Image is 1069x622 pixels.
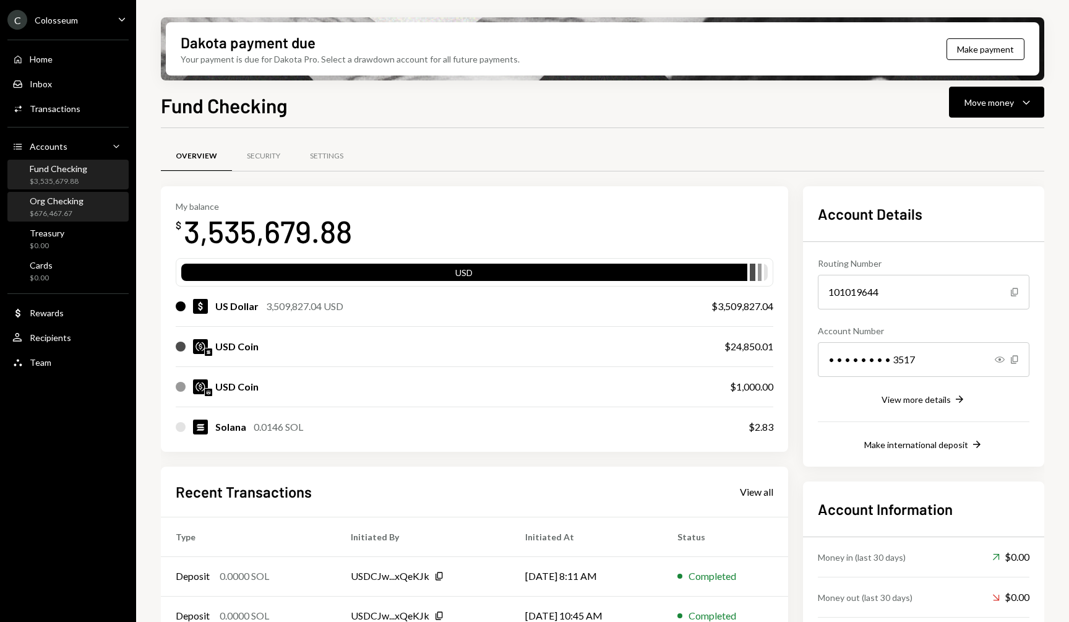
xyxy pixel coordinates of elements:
img: USDC [193,379,208,394]
div: USD Coin [215,379,259,394]
div: Overview [176,151,217,162]
div: Accounts [30,141,67,152]
div: 3,509,827.04 USD [266,299,343,314]
button: View more details [882,393,966,407]
div: $0.00 [992,550,1029,564]
td: [DATE] 8:11 AM [510,556,663,596]
button: Make payment [947,38,1024,60]
div: Inbox [30,79,52,89]
div: Money in (last 30 days) [818,551,906,564]
div: Move money [964,96,1014,109]
div: Account Number [818,324,1029,337]
div: Home [30,54,53,64]
h2: Account Information [818,499,1029,519]
div: $ [176,219,181,231]
img: SOL [193,420,208,434]
a: Treasury$0.00 [7,224,129,254]
div: $0.00 [992,590,1029,605]
div: Cards [30,260,53,270]
div: Treasury [30,228,64,238]
a: Transactions [7,97,129,119]
div: Your payment is due for Dakota Pro. Select a drawdown account for all future payments. [181,53,520,66]
div: Completed [689,569,736,584]
div: $24,850.01 [724,339,773,354]
div: C [7,10,27,30]
img: solana-mainnet [205,348,212,356]
h2: Account Details [818,204,1029,224]
a: Accounts [7,135,129,157]
div: Make international deposit [864,439,968,450]
a: Recipients [7,326,129,348]
th: Status [663,517,788,556]
div: Fund Checking [30,163,87,174]
div: Team [30,357,51,368]
button: Move money [949,87,1044,118]
a: Security [232,140,295,172]
h1: Fund Checking [161,93,288,118]
button: Make international deposit [864,438,983,452]
th: Initiated By [336,517,511,556]
div: View more details [882,394,951,405]
th: Initiated At [510,517,663,556]
div: Colosseum [35,15,78,25]
a: Team [7,351,129,373]
img: USDC [193,339,208,354]
div: 0.0146 SOL [254,420,303,434]
div: $676,467.67 [30,209,84,219]
div: 101019644 [818,275,1029,309]
div: Solana [215,420,246,434]
h2: Recent Transactions [176,482,312,502]
div: Deposit [176,569,210,584]
div: Rewards [30,308,64,318]
a: Home [7,48,129,70]
div: USD Coin [215,339,259,354]
img: arbitrum-mainnet [205,389,212,396]
div: $2.83 [749,420,773,434]
div: USD [181,266,747,283]
div: US Dollar [215,299,259,314]
div: • • • • • • • • 3517 [818,342,1029,377]
img: USD [193,299,208,314]
div: Transactions [30,103,80,114]
a: Org Checking$676,467.67 [7,192,129,222]
a: Inbox [7,72,129,95]
div: Dakota payment due [181,32,316,53]
div: 3,535,679.88 [184,212,352,251]
div: Routing Number [818,257,1029,270]
a: Settings [295,140,358,172]
th: Type [161,517,336,556]
a: View all [740,485,773,498]
a: Cards$0.00 [7,256,129,286]
div: Security [247,151,280,162]
div: Settings [310,151,343,162]
div: $3,535,679.88 [30,176,87,187]
div: 0.0000 SOL [220,569,269,584]
div: Recipients [30,332,71,343]
a: Fund Checking$3,535,679.88 [7,160,129,189]
div: Money out (last 30 days) [818,591,912,604]
a: Rewards [7,301,129,324]
div: Org Checking [30,196,84,206]
div: $1,000.00 [730,379,773,394]
div: View all [740,486,773,498]
div: $0.00 [30,273,53,283]
div: USDCJw...xQeKJk [351,569,429,584]
div: $0.00 [30,241,64,251]
div: $3,509,827.04 [711,299,773,314]
div: My balance [176,201,352,212]
a: Overview [161,140,232,172]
